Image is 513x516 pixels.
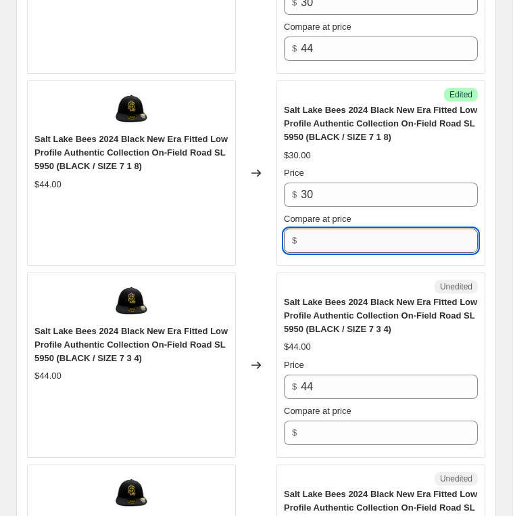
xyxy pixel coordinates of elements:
[34,134,228,171] span: Salt Lake Bees 2024 Black New Era Fitted Low Profile Authentic Collection On-Field Road SL 5950 (...
[284,340,311,354] div: $44.00
[34,178,62,191] div: $44.00
[440,281,472,292] span: Unedited
[284,168,304,178] span: Price
[292,381,297,392] span: $
[292,43,297,53] span: $
[284,360,304,370] span: Price
[284,149,311,162] div: $30.00
[112,88,152,128] img: IMG_5828_80x.jpg
[292,427,297,438] span: $
[449,89,472,100] span: Edited
[284,105,477,142] span: Salt Lake Bees 2024 Black New Era Fitted Low Profile Authentic Collection On-Field Road SL 5950 (...
[440,473,472,484] span: Unedited
[284,214,351,224] span: Compare at price
[284,22,351,32] span: Compare at price
[292,235,297,245] span: $
[34,326,228,363] span: Salt Lake Bees 2024 Black New Era Fitted Low Profile Authentic Collection On-Field Road SL 5950 (...
[284,406,351,416] span: Compare at price
[284,297,477,334] span: Salt Lake Bees 2024 Black New Era Fitted Low Profile Authentic Collection On-Field Road SL 5950 (...
[34,369,62,383] div: $44.00
[112,280,152,321] img: IMG_5828_80x.jpg
[112,472,152,513] img: IMG_5828_80x.jpg
[292,189,297,200] span: $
